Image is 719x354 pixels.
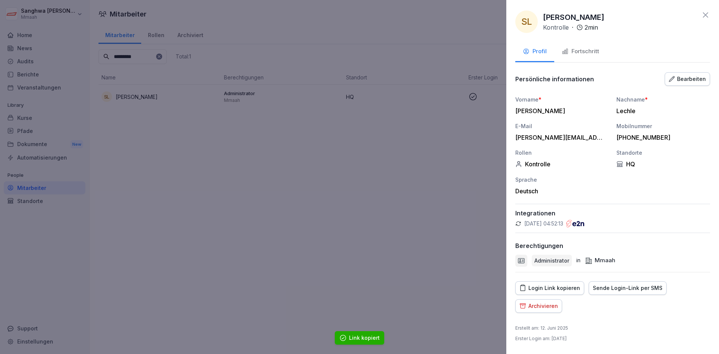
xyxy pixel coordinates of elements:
[589,281,667,295] button: Sende Login-Link per SMS
[515,160,609,168] div: Kontrolle
[543,12,604,23] p: [PERSON_NAME]
[519,302,558,310] div: Archivieren
[616,134,706,141] div: [PHONE_NUMBER]
[515,107,605,115] div: [PERSON_NAME]
[515,325,568,332] p: Erstellt am : 12. Juni 2025
[616,96,710,103] div: Nachname
[515,176,609,184] div: Sprache
[515,75,594,83] p: Persönliche informationen
[515,242,563,249] p: Berechtigungen
[593,284,662,292] div: Sende Login-Link per SMS
[585,256,615,265] div: Mmaah
[515,122,609,130] div: E-Mail
[515,187,609,195] div: Deutsch
[665,72,710,86] button: Bearbeiten
[515,42,554,62] button: Profil
[515,209,710,217] p: Integrationen
[616,107,706,115] div: Lechle
[562,47,599,56] div: Fortschritt
[515,335,567,342] p: Erster Login am : [DATE]
[524,220,563,227] p: [DATE] 04:52:13
[519,284,580,292] div: Login Link kopieren
[543,23,569,32] p: Kontrolle
[515,96,609,103] div: Vorname
[616,160,710,168] div: HQ
[515,281,584,295] button: Login Link kopieren
[669,75,706,83] div: Bearbeiten
[349,334,380,342] div: Link kopiert
[534,257,569,264] p: Administrator
[566,220,584,227] img: e2n.png
[616,122,710,130] div: Mobilnummer
[616,149,710,157] div: Standorte
[515,10,538,33] div: SL
[554,42,607,62] button: Fortschritt
[515,149,609,157] div: Rollen
[515,299,562,313] button: Archivieren
[523,47,547,56] div: Profil
[585,23,598,32] p: 2 min
[576,256,580,265] p: in
[515,134,605,141] div: [PERSON_NAME][EMAIL_ADDRESS][DOMAIN_NAME]
[543,23,598,32] div: ·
